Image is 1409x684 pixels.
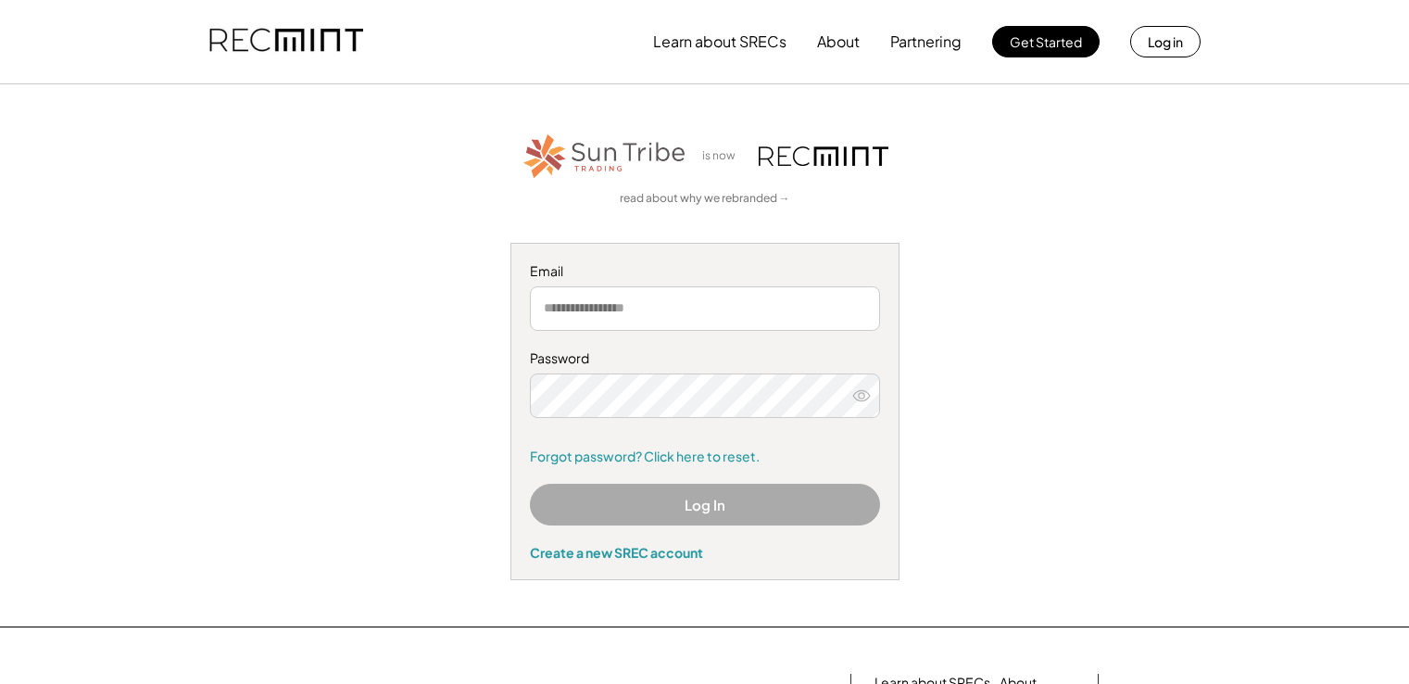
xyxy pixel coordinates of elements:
button: Log In [530,484,880,526]
div: Create a new SREC account [530,544,880,561]
div: Email [530,262,880,281]
a: read about why we rebranded → [620,191,790,207]
img: STT_Horizontal_Logo%2B-%2BColor.png [522,131,688,182]
a: Forgot password? Click here to reset. [530,448,880,466]
button: Partnering [890,23,962,60]
button: Log in [1130,26,1201,57]
button: Get Started [992,26,1100,57]
button: Learn about SRECs [653,23,786,60]
img: recmint-logotype%403x.png [759,146,888,166]
img: recmint-logotype%403x.png [209,10,363,73]
div: Password [530,349,880,368]
button: About [817,23,860,60]
div: is now [698,148,749,164]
